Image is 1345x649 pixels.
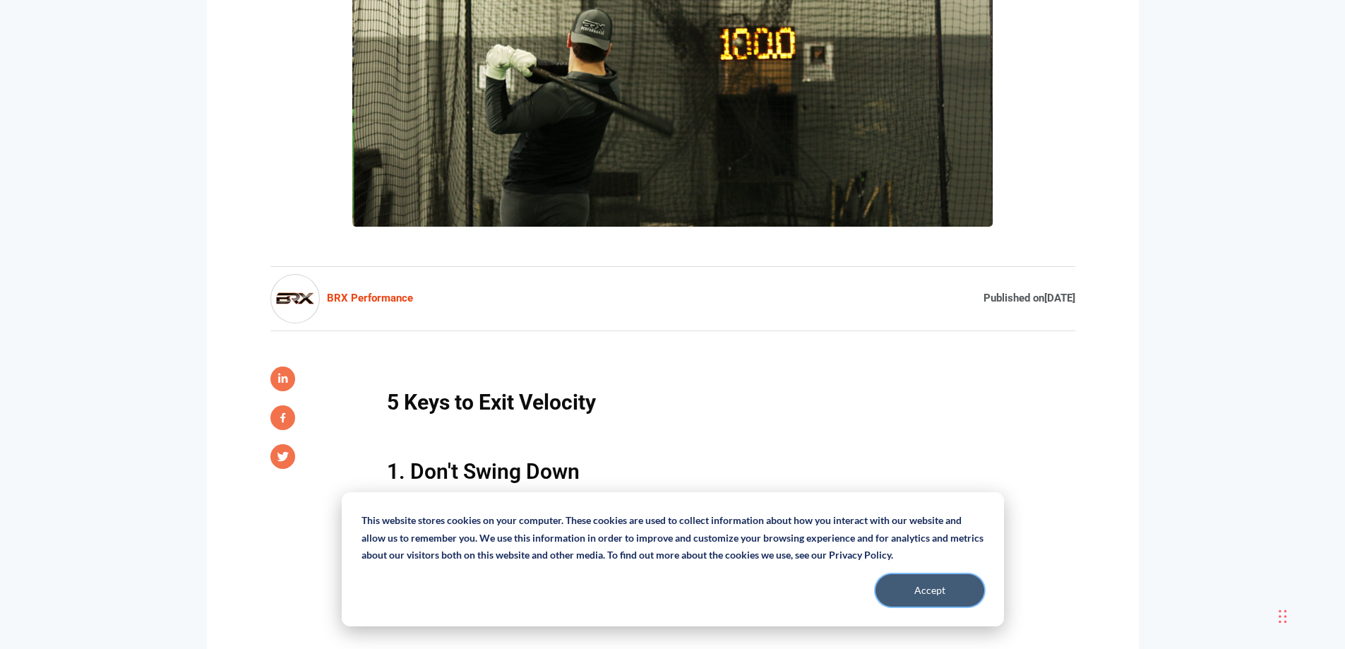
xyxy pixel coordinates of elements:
div: Drag [1279,595,1287,638]
img: Share on LinkedIn [270,405,295,430]
span: BRX Performance [327,289,413,309]
h4: 5 Keys to Exit Velocity [387,386,959,450]
span: [DATE] [1044,292,1075,304]
a: BRX Performance [270,274,413,323]
a: 1. Don't Swing Down [387,459,580,484]
div: Published on [984,289,1075,309]
img: Share on Facebook [270,367,295,391]
img: Share on Twitter [270,444,295,469]
button: Accept [875,574,984,607]
div: Cookie banner [342,492,1004,626]
iframe: Chat Widget [1144,496,1345,649]
p: This website stores cookies on your computer. These cookies are used to collect information about... [361,512,984,564]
